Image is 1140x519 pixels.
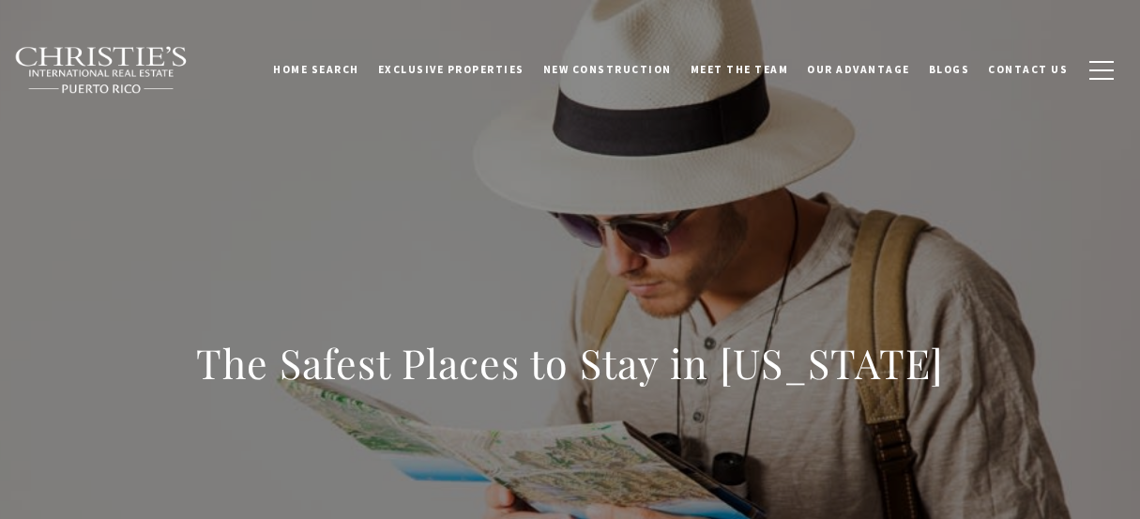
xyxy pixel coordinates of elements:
span: New Construction [543,63,672,76]
span: Contact Us [988,63,1068,76]
span: Exclusive Properties [378,63,524,76]
a: Our Advantage [798,46,920,93]
h1: The Safest Places to Stay in [US_STATE] [196,337,944,389]
img: Christie's International Real Estate black text logo [14,46,189,95]
a: Home Search [264,46,369,93]
a: Exclusive Properties [369,46,534,93]
a: New Construction [534,46,681,93]
a: Meet the Team [681,46,798,93]
span: Our Advantage [807,63,910,76]
a: Blogs [920,46,980,93]
span: Blogs [929,63,970,76]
